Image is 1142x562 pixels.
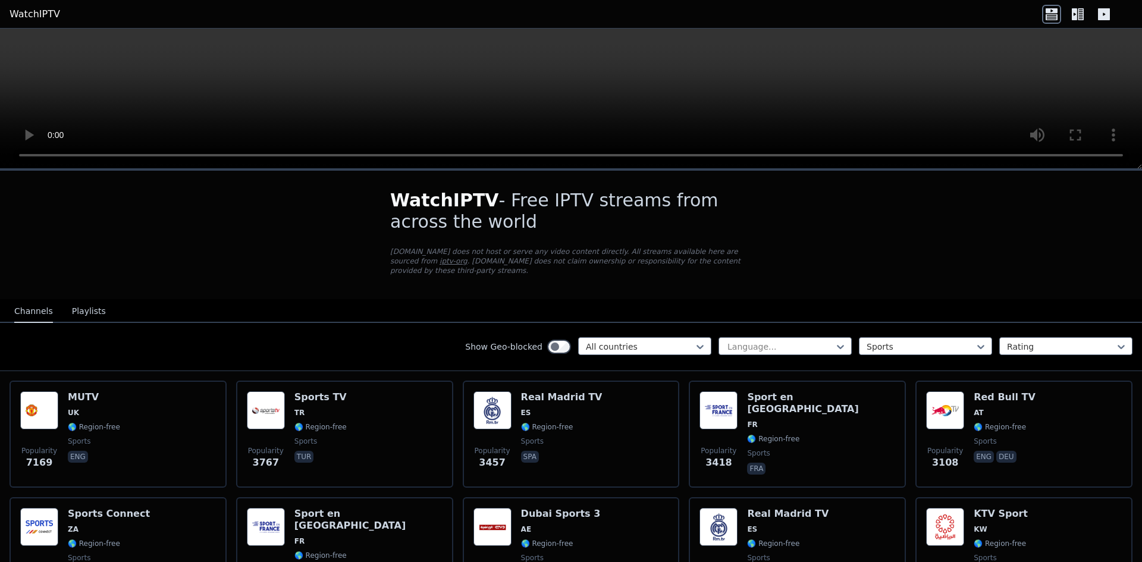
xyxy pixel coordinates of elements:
span: sports [68,437,90,446]
button: Channels [14,300,53,323]
img: Sport en France [699,391,738,429]
span: Popularity [248,446,284,456]
span: Popularity [927,446,963,456]
img: Real Madrid TV [699,508,738,546]
span: AT [974,408,984,417]
span: 🌎 Region-free [68,539,120,548]
span: WatchIPTV [390,190,499,211]
span: 🌎 Region-free [974,539,1026,548]
h1: - Free IPTV streams from across the world [390,190,752,233]
span: 🌎 Region-free [68,422,120,432]
span: Popularity [475,446,510,456]
h6: Sports Connect [68,508,150,520]
h6: Real Madrid TV [747,508,829,520]
img: MUTV [20,391,58,429]
span: 🌎 Region-free [521,539,573,548]
img: Sport en France [247,508,285,546]
h6: Red Bull TV [974,391,1036,403]
p: eng [68,451,88,463]
img: Sports TV [247,391,285,429]
span: FR [294,536,305,546]
h6: Sports TV [294,391,347,403]
span: sports [974,437,996,446]
span: 🌎 Region-free [294,551,347,560]
p: tur [294,451,313,463]
p: fra [747,463,765,475]
h6: Sport en [GEOGRAPHIC_DATA] [747,391,895,415]
p: deu [996,451,1016,463]
span: 3418 [705,456,732,470]
p: eng [974,451,994,463]
span: Popularity [701,446,736,456]
span: 7169 [26,456,53,470]
span: ZA [68,525,79,534]
button: Playlists [72,300,106,323]
span: AE [521,525,531,534]
span: 🌎 Region-free [974,422,1026,432]
span: TR [294,408,305,417]
h6: KTV Sport [974,508,1028,520]
span: 🌎 Region-free [521,422,573,432]
p: [DOMAIN_NAME] does not host or serve any video content directly. All streams available here are s... [390,247,752,275]
a: WatchIPTV [10,7,60,21]
span: 🌎 Region-free [747,539,799,548]
span: UK [68,408,79,417]
span: ES [521,408,531,417]
h6: MUTV [68,391,120,403]
img: Sports Connect [20,508,58,546]
span: 3108 [932,456,959,470]
span: 3767 [253,456,280,470]
img: Red Bull TV [926,391,964,429]
label: Show Geo-blocked [465,341,542,353]
span: FR [747,420,757,429]
span: Popularity [21,446,57,456]
span: 🌎 Region-free [747,434,799,444]
img: KTV Sport [926,508,964,546]
h6: Real Madrid TV [521,391,603,403]
img: Dubai Sports 3 [473,508,512,546]
span: 🌎 Region-free [294,422,347,432]
span: sports [747,448,770,458]
span: 3457 [479,456,506,470]
span: sports [294,437,317,446]
span: KW [974,525,987,534]
a: iptv-org [440,257,468,265]
h6: Sport en [GEOGRAPHIC_DATA] [294,508,443,532]
h6: Dubai Sports 3 [521,508,601,520]
p: spa [521,451,539,463]
span: sports [521,437,544,446]
img: Real Madrid TV [473,391,512,429]
span: ES [747,525,757,534]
